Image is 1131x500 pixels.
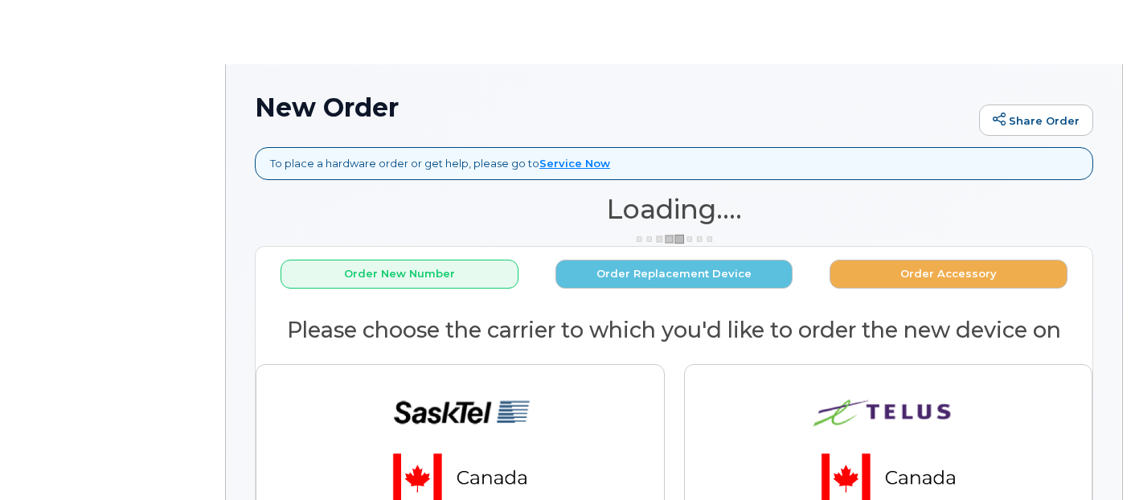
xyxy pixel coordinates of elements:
[256,318,1092,342] h2: Please choose the carrier to which you'd like to order the new device on
[539,157,610,170] a: Service Now
[830,260,1067,289] button: Order Accessory
[255,195,1093,223] h1: Loading....
[270,156,610,171] p: To place a hardware order or get help, please go to
[281,260,518,289] button: Order New Number
[979,105,1093,137] a: Share Order
[634,233,715,245] img: ajax-loader-3a6953c30dc77f0bf724df975f13086db4f4c1262e45940f03d1251963f1bf2e.gif
[255,93,971,121] h1: New Order
[555,260,793,289] button: Order Replacement Device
